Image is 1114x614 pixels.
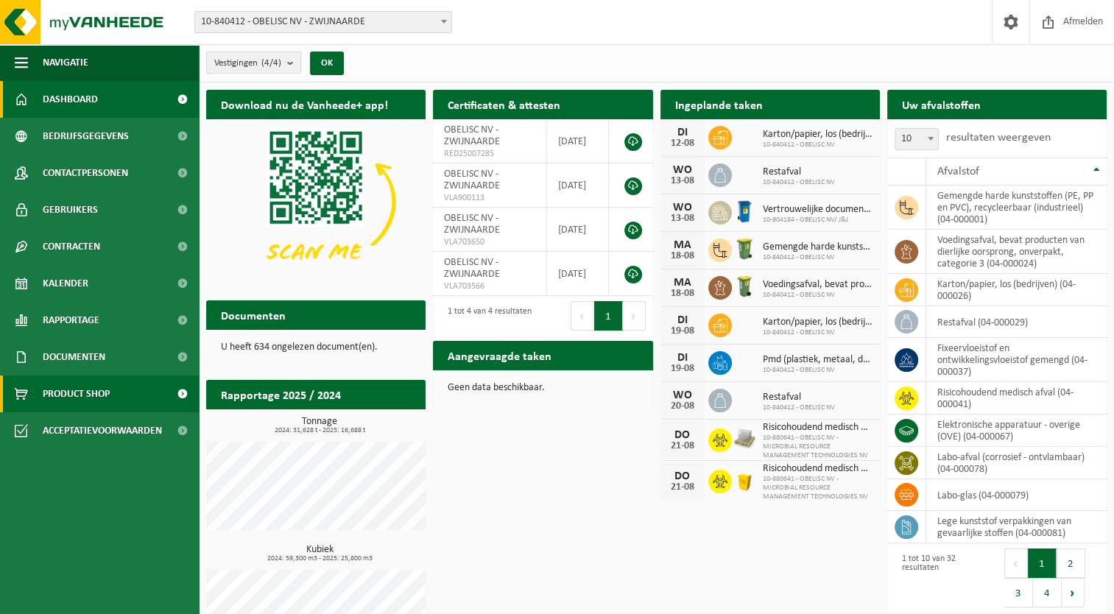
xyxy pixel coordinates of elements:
[214,417,426,434] h3: Tonnage
[43,191,98,228] span: Gebruikers
[43,228,100,265] span: Contracten
[433,341,566,370] h2: Aangevraagde taken
[547,208,609,252] td: [DATE]
[763,241,872,253] span: Gemengde harde kunststoffen (pe, pp en pvc), recycleerbaar (industrieel)
[763,279,872,291] span: Voedingsafval, bevat producten van dierlijke oorsprong, onverpakt, categorie 3
[668,202,697,214] div: WO
[732,274,757,299] img: WB-0140-HPE-GN-50
[1004,578,1033,607] button: 3
[668,326,697,336] div: 19-08
[895,547,990,609] div: 1 tot 10 van 32 resultaten
[1062,578,1085,607] button: Next
[668,314,697,326] div: DI
[660,90,778,119] h2: Ingeplande taken
[763,253,872,262] span: 10-840412 - OBELISC NV
[668,364,697,374] div: 19-08
[926,414,1107,447] td: elektronische apparatuur - overige (OVE) (04-000067)
[261,58,281,68] count: (4/4)
[732,199,757,224] img: WB-0240-HPE-BE-09
[887,90,995,119] h2: Uw afvalstoffen
[926,186,1107,230] td: gemengde harde kunststoffen (PE, PP en PVC), recycleerbaar (industrieel) (04-000001)
[668,441,697,451] div: 21-08
[221,342,411,353] p: U heeft 634 ongelezen document(en).
[623,301,646,331] button: Next
[433,90,575,119] h2: Certificaten & attesten
[214,555,426,562] span: 2024: 59,300 m3 - 2025: 25,800 m3
[206,380,356,409] h2: Rapportage 2025 / 2024
[43,302,99,339] span: Rapportage
[763,204,872,216] span: Vertrouwelijke documenten (vernietiging - recyclage)
[668,470,697,482] div: DO
[316,409,424,438] a: Bekijk rapportage
[763,166,835,178] span: Restafval
[763,141,872,149] span: 10-840412 - OBELISC NV
[1033,578,1062,607] button: 4
[444,236,535,248] span: VLA703650
[195,12,451,32] span: 10-840412 - OBELISC NV - ZWIJNAARDE
[763,434,872,460] span: 10-880641 - OBELISC NV - MICROBIAL RESOURCE MANAGEMENT TECHNOLOGIES NV
[763,129,872,141] span: Karton/papier, los (bedrijven)
[206,119,426,284] img: Download de VHEPlus App
[763,354,872,366] span: Pmd (plastiek, metaal, drankkartons) (bedrijven)
[668,429,697,441] div: DO
[763,328,872,337] span: 10-840412 - OBELISC NV
[926,382,1107,414] td: risicohoudend medisch afval (04-000041)
[43,265,88,302] span: Kalender
[895,129,938,149] span: 10
[668,176,697,186] div: 13-08
[763,291,872,300] span: 10-840412 - OBELISC NV
[763,475,872,501] span: 10-880641 - OBELISC NV - MICROBIAL RESOURCE MANAGEMENT TECHNOLOGIES NV
[1004,548,1028,578] button: Previous
[594,301,623,331] button: 1
[1028,548,1057,578] button: 1
[214,52,281,74] span: Vestigingen
[1057,548,1085,578] button: 2
[206,90,403,119] h2: Download nu de Vanheede+ app!
[668,352,697,364] div: DI
[547,252,609,296] td: [DATE]
[547,163,609,208] td: [DATE]
[926,230,1107,274] td: voedingsafval, bevat producten van dierlijke oorsprong, onverpakt, categorie 3 (04-000024)
[547,119,609,163] td: [DATE]
[444,257,500,280] span: OBELISC NV - ZWIJNAARDE
[206,52,301,74] button: Vestigingen(4/4)
[668,482,697,493] div: 21-08
[43,155,128,191] span: Contactpersonen
[732,236,757,261] img: WB-0240-HPE-GN-50
[43,375,110,412] span: Product Shop
[194,11,452,33] span: 10-840412 - OBELISC NV - ZWIJNAARDE
[444,192,535,204] span: VLA900113
[43,339,105,375] span: Documenten
[926,447,1107,479] td: labo-afval (corrosief - ontvlambaar) (04-000078)
[448,383,638,393] p: Geen data beschikbaar.
[43,44,88,81] span: Navigatie
[43,118,129,155] span: Bedrijfsgegevens
[43,81,98,118] span: Dashboard
[895,128,939,150] span: 10
[444,213,500,236] span: OBELISC NV - ZWIJNAARDE
[444,169,500,191] span: OBELISC NV - ZWIJNAARDE
[763,403,835,412] span: 10-840412 - OBELISC NV
[763,392,835,403] span: Restafval
[214,545,426,562] h3: Kubiek
[668,289,697,299] div: 18-08
[668,239,697,251] div: MA
[668,277,697,289] div: MA
[444,280,535,292] span: VLA703566
[214,427,426,434] span: 2024: 31,628 t - 2025: 16,688 t
[763,317,872,328] span: Karton/papier, los (bedrijven)
[444,124,500,147] span: OBELISC NV - ZWIJNAARDE
[440,300,532,332] div: 1 tot 4 van 4 resultaten
[43,412,162,449] span: Acceptatievoorwaarden
[937,166,979,177] span: Afvalstof
[926,479,1107,511] td: labo-glas (04-000079)
[444,148,535,160] span: RED25007285
[571,301,594,331] button: Previous
[763,463,872,475] span: Risicohoudend medisch afval
[668,138,697,149] div: 12-08
[668,251,697,261] div: 18-08
[732,426,757,451] img: LP-PA-00000-WDN-11
[668,164,697,176] div: WO
[763,178,835,187] span: 10-840412 - OBELISC NV
[310,52,344,75] button: OK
